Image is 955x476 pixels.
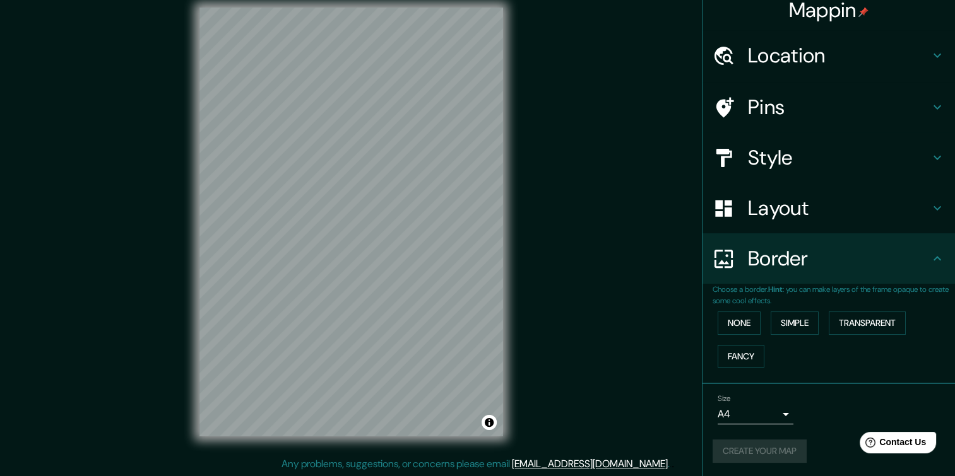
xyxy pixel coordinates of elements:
[748,145,930,170] h4: Style
[703,132,955,183] div: Style
[748,95,930,120] h4: Pins
[670,456,672,472] div: .
[748,246,930,271] h4: Border
[858,7,869,17] img: pin-icon.png
[718,404,793,424] div: A4
[672,456,674,472] div: .
[199,8,503,436] canvas: Map
[703,30,955,81] div: Location
[768,284,783,294] b: Hint
[718,345,764,368] button: Fancy
[748,43,930,68] h4: Location
[718,393,731,404] label: Size
[843,427,941,462] iframe: Help widget launcher
[512,457,668,470] a: [EMAIL_ADDRESS][DOMAIN_NAME]
[713,284,955,306] p: Choose a border. : you can make layers of the frame opaque to create some cool effects.
[482,415,497,430] button: Toggle attribution
[282,456,670,472] p: Any problems, suggestions, or concerns please email .
[703,233,955,284] div: Border
[771,311,819,335] button: Simple
[703,183,955,233] div: Layout
[703,82,955,132] div: Pins
[718,311,761,335] button: None
[829,311,906,335] button: Transparent
[748,195,930,221] h4: Layout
